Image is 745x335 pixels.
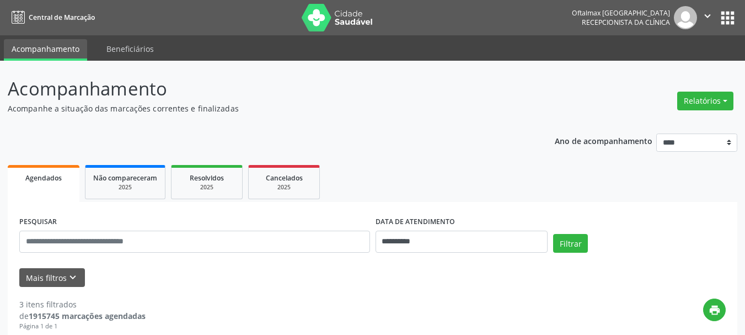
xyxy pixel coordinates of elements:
span: Central de Marcação [29,13,95,22]
button: Filtrar [553,234,588,253]
i: print [709,304,721,316]
a: Central de Marcação [8,8,95,26]
span: Recepcionista da clínica [582,18,670,27]
label: DATA DE ATENDIMENTO [376,214,455,231]
div: Página 1 de 1 [19,322,146,331]
label: PESQUISAR [19,214,57,231]
div: 2025 [179,183,234,192]
strong: 1915745 marcações agendadas [29,311,146,321]
button: Mais filtroskeyboard_arrow_down [19,268,85,288]
a: Acompanhamento [4,39,87,61]
div: Oftalmax [GEOGRAPHIC_DATA] [572,8,670,18]
p: Acompanhamento [8,75,518,103]
button: print [703,299,726,321]
div: 2025 [256,183,312,192]
button:  [697,6,718,29]
button: Relatórios [677,92,733,110]
img: img [674,6,697,29]
i:  [701,10,714,22]
button: apps [718,8,737,28]
div: de [19,310,146,322]
span: Cancelados [266,173,303,183]
span: Não compareceram [93,173,157,183]
span: Agendados [25,173,62,183]
p: Acompanhe a situação das marcações correntes e finalizadas [8,103,518,114]
div: 3 itens filtrados [19,299,146,310]
i: keyboard_arrow_down [67,272,79,284]
a: Beneficiários [99,39,162,59]
span: Resolvidos [190,173,224,183]
div: 2025 [93,183,157,192]
p: Ano de acompanhamento [555,134,652,147]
